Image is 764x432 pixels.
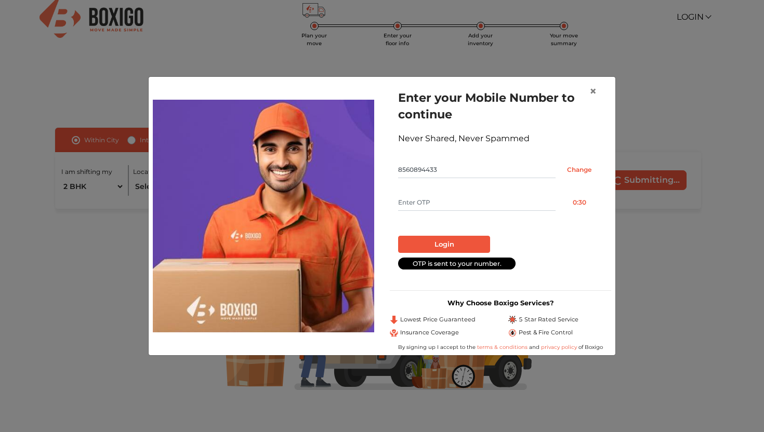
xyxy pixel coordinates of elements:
span: Insurance Coverage [400,328,459,337]
button: Login [398,236,490,253]
span: × [589,84,597,99]
h3: Why Choose Boxigo Services? [390,299,611,307]
img: relocation-img [153,100,374,332]
div: OTP is sent to your number. [398,258,516,269]
input: Change [556,161,603,178]
input: Mobile No [398,161,556,178]
a: terms & conditions [477,344,529,350]
input: Enter OTP [398,194,556,211]
button: Close [581,77,605,106]
a: privacy policy [539,344,578,350]
div: Never Shared, Never Spammed [398,132,603,145]
div: By signing up I accept to the and of Boxigo [390,343,611,351]
span: Pest & Fire Control [519,328,573,337]
button: 0:30 [556,194,603,211]
span: 5 Star Rated Service [519,315,578,324]
h1: Enter your Mobile Number to continue [398,89,603,123]
span: Lowest Price Guaranteed [400,315,476,324]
